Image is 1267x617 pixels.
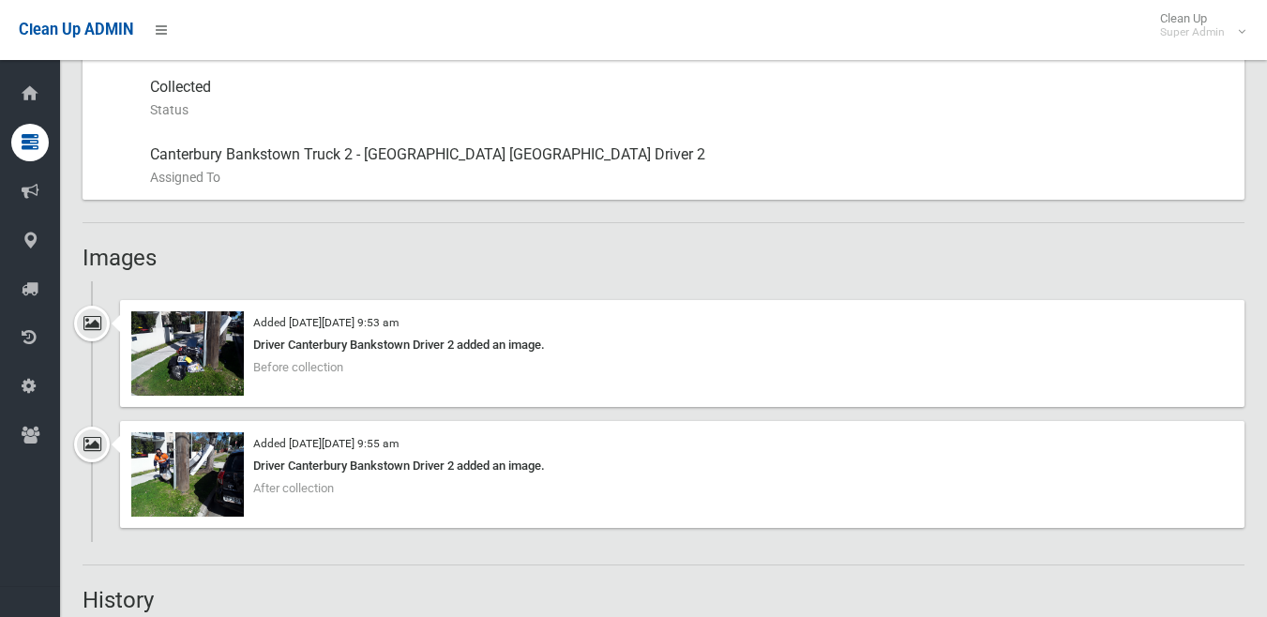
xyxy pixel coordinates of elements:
small: Super Admin [1160,25,1225,39]
span: After collection [253,481,334,495]
small: Assigned To [150,166,1229,188]
div: Collected [150,65,1229,132]
span: Clean Up [1151,11,1244,39]
small: Added [DATE][DATE] 9:53 am [253,316,399,329]
div: Driver Canterbury Bankstown Driver 2 added an image. [131,455,1233,477]
small: Added [DATE][DATE] 9:55 am [253,437,399,450]
span: Before collection [253,360,343,374]
img: 2025-09-0109.52.433556824292991115187.jpg [131,311,244,396]
small: Status [150,98,1229,121]
span: Clean Up ADMIN [19,21,133,38]
h2: Images [83,246,1244,270]
img: 2025-09-0109.55.065653572088329466478.jpg [131,432,244,517]
div: Canterbury Bankstown Truck 2 - [GEOGRAPHIC_DATA] [GEOGRAPHIC_DATA] Driver 2 [150,132,1229,200]
h2: History [83,588,1244,612]
div: Driver Canterbury Bankstown Driver 2 added an image. [131,334,1233,356]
